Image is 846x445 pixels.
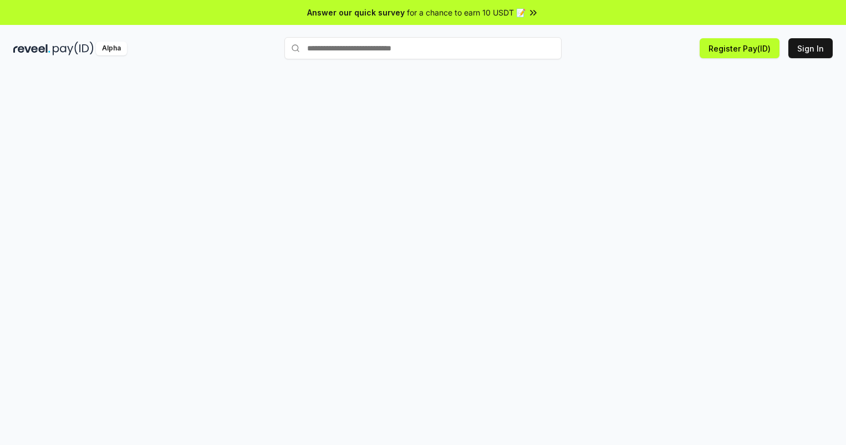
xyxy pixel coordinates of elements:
[307,7,405,18] span: Answer our quick survey
[407,7,526,18] span: for a chance to earn 10 USDT 📝
[788,38,833,58] button: Sign In
[700,38,779,58] button: Register Pay(ID)
[96,42,127,55] div: Alpha
[53,42,94,55] img: pay_id
[13,42,50,55] img: reveel_dark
